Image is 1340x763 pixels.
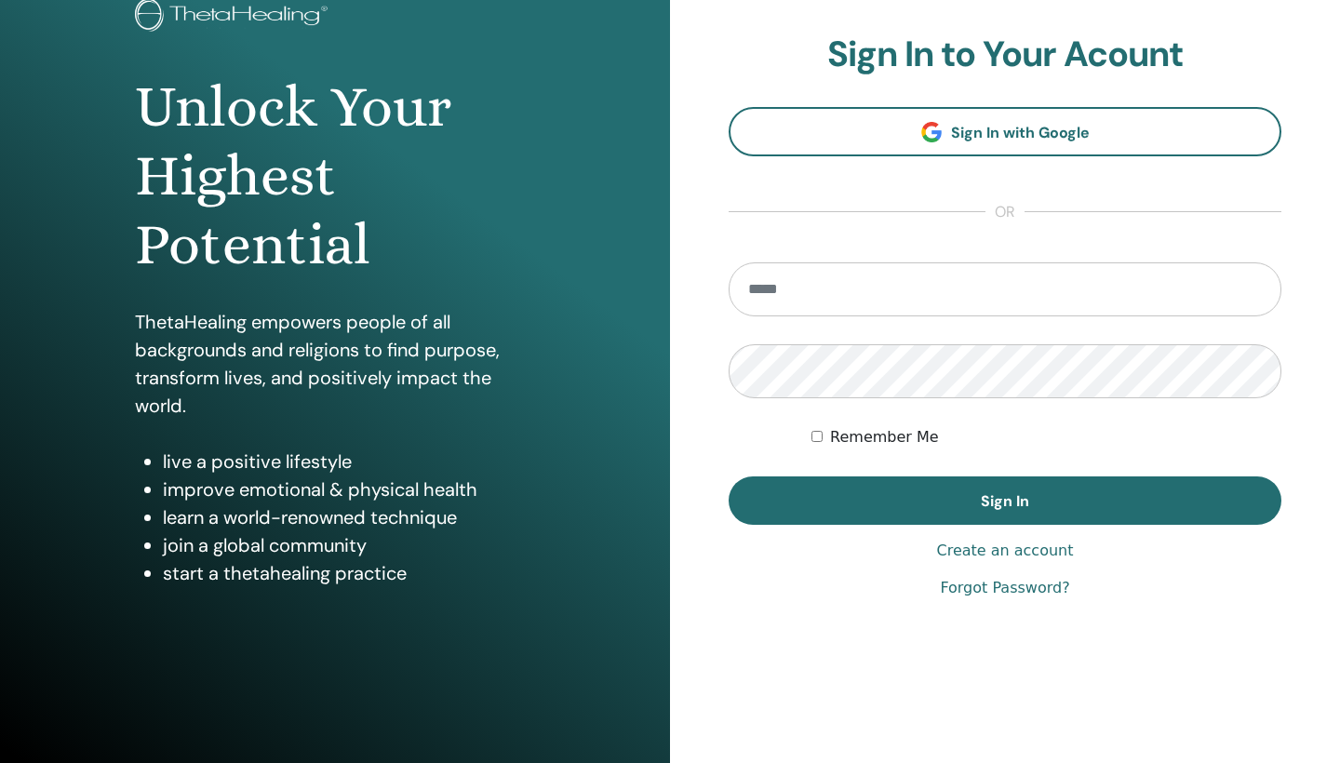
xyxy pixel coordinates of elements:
[830,426,939,448] label: Remember Me
[985,201,1025,223] span: or
[940,577,1069,599] a: Forgot Password?
[729,33,1281,76] h2: Sign In to Your Acount
[135,308,535,420] p: ThetaHealing empowers people of all backgrounds and religions to find purpose, transform lives, a...
[811,426,1281,448] div: Keep me authenticated indefinitely or until I manually logout
[135,73,535,280] h1: Unlock Your Highest Potential
[729,476,1281,525] button: Sign In
[163,475,535,503] li: improve emotional & physical health
[163,531,535,559] li: join a global community
[729,107,1281,156] a: Sign In with Google
[936,540,1073,562] a: Create an account
[163,503,535,531] li: learn a world-renowned technique
[163,448,535,475] li: live a positive lifestyle
[981,491,1029,511] span: Sign In
[163,559,535,587] li: start a thetahealing practice
[951,123,1090,142] span: Sign In with Google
